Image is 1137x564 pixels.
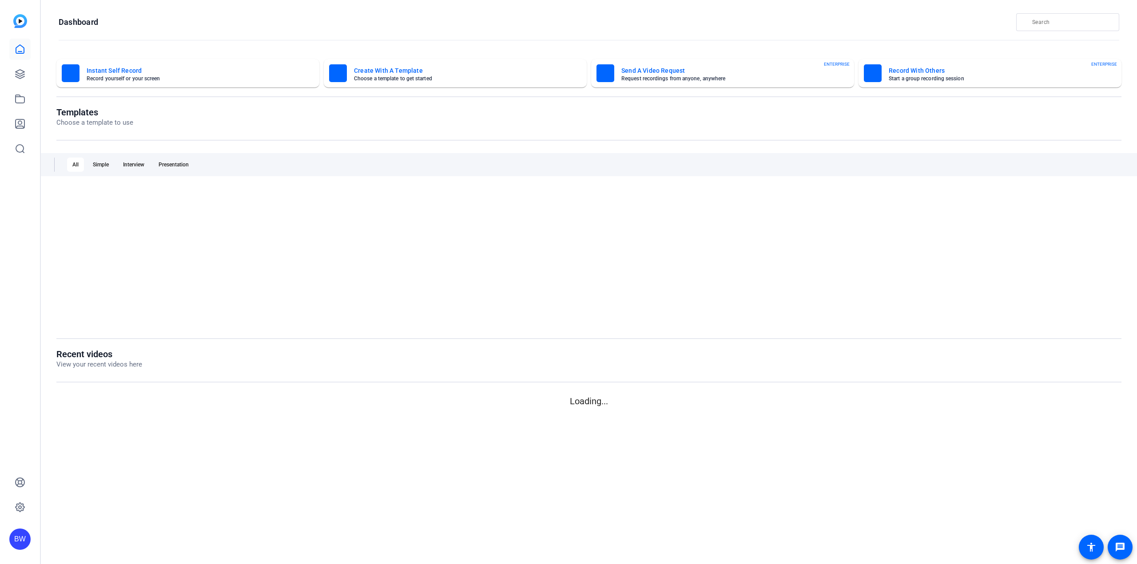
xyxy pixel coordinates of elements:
[56,394,1121,408] p: Loading...
[67,158,84,172] div: All
[324,59,587,87] button: Create With A TemplateChoose a template to get started
[1032,17,1112,28] input: Search
[621,76,835,81] mat-card-subtitle: Request recordings from anyone, anywhere
[591,59,854,87] button: Send A Video RequestRequest recordings from anyone, anywhereENTERPRISE
[354,76,567,81] mat-card-subtitle: Choose a template to get started
[59,17,98,28] h1: Dashboard
[56,349,142,359] h1: Recent videos
[87,76,300,81] mat-card-subtitle: Record yourself or your screen
[1091,61,1117,67] span: ENTERPRISE
[13,14,27,28] img: blue-gradient.svg
[87,65,300,76] mat-card-title: Instant Self Record
[859,59,1121,87] button: Record With OthersStart a group recording sessionENTERPRISE
[56,118,133,128] p: Choose a template to use
[56,59,319,87] button: Instant Self RecordRecord yourself or your screen
[889,76,1102,81] mat-card-subtitle: Start a group recording session
[56,107,133,118] h1: Templates
[1086,542,1097,552] mat-icon: accessibility
[87,158,114,172] div: Simple
[354,65,567,76] mat-card-title: Create With A Template
[889,65,1102,76] mat-card-title: Record With Others
[9,529,31,550] div: BW
[824,61,850,67] span: ENTERPRISE
[118,158,150,172] div: Interview
[1115,542,1125,552] mat-icon: message
[56,359,142,370] p: View your recent videos here
[621,65,835,76] mat-card-title: Send A Video Request
[153,158,194,172] div: Presentation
